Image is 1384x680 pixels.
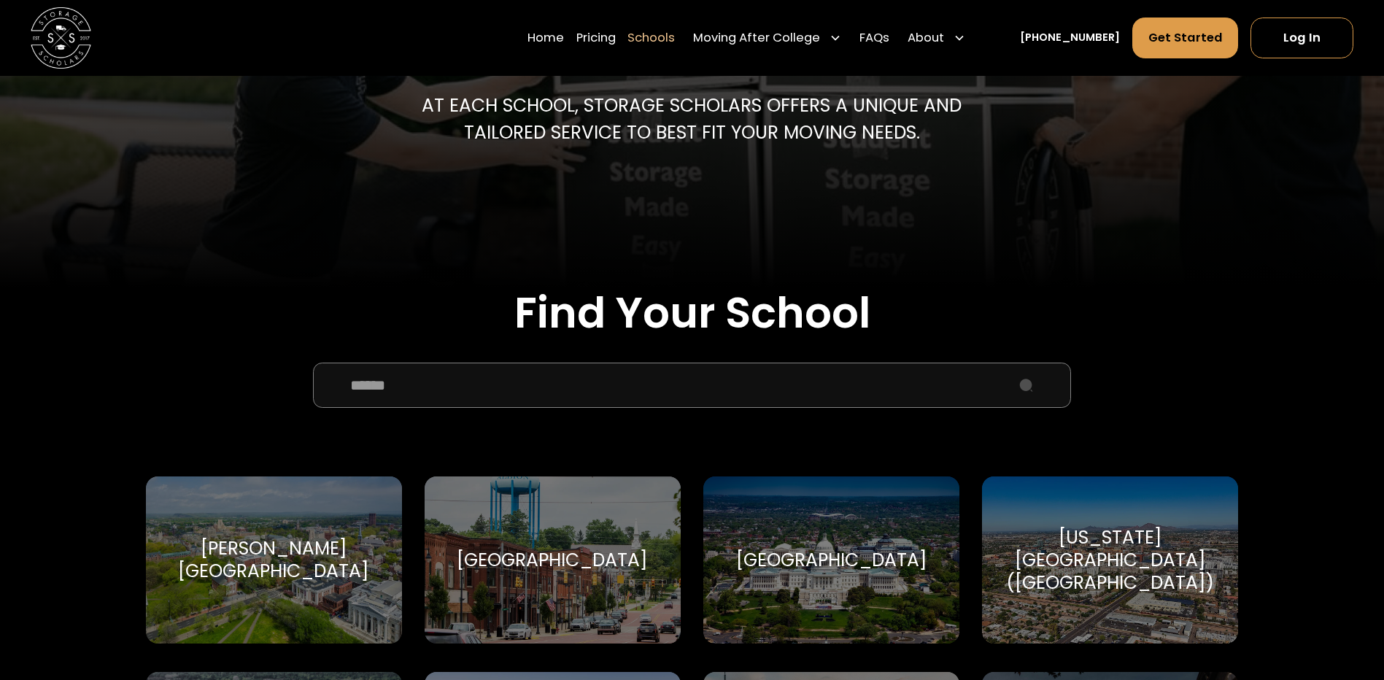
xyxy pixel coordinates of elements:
a: Home [527,17,564,59]
a: Pricing [576,17,616,59]
p: At each school, storage scholars offers a unique and tailored service to best fit your Moving needs. [415,92,969,147]
a: Go to selected school [146,476,402,644]
a: Log In [1250,18,1353,58]
a: Go to selected school [703,476,959,644]
a: [PHONE_NUMBER] [1020,30,1120,46]
div: [US_STATE][GEOGRAPHIC_DATA] ([GEOGRAPHIC_DATA]) [1000,526,1220,595]
a: Schools [627,17,675,59]
div: [GEOGRAPHIC_DATA] [457,549,648,571]
a: Go to selected school [982,476,1238,644]
a: FAQs [859,17,889,59]
div: [PERSON_NAME][GEOGRAPHIC_DATA] [164,537,384,582]
h2: Find Your School [146,287,1238,339]
a: Get Started [1132,18,1239,58]
img: Storage Scholars main logo [31,7,91,68]
div: Moving After College [687,17,848,59]
div: About [902,17,972,59]
a: Go to selected school [425,476,681,644]
div: Moving After College [693,29,820,47]
div: [GEOGRAPHIC_DATA] [736,549,927,571]
div: About [908,29,944,47]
